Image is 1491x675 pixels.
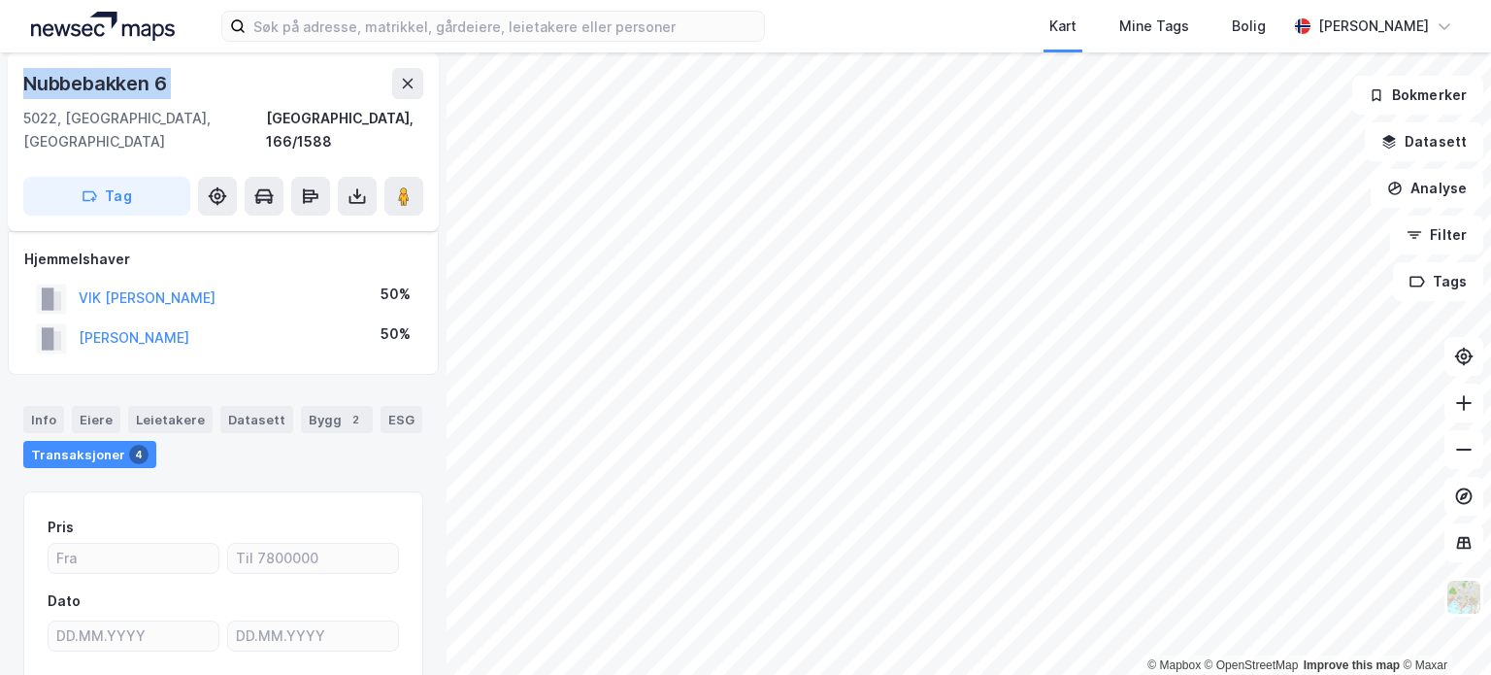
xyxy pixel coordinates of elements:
div: Nubbebakken 6 [23,68,170,99]
div: Datasett [220,406,293,433]
div: 4 [129,445,149,464]
div: Hjemmelshaver [24,248,422,271]
a: Mapbox [1147,658,1201,672]
a: Improve this map [1304,658,1400,672]
button: Filter [1390,216,1483,254]
div: Pris [48,516,74,539]
input: Fra [49,544,218,573]
button: Bokmerker [1352,76,1483,115]
button: Analyse [1371,169,1483,208]
img: logo.a4113a55bc3d86da70a041830d287a7e.svg [31,12,175,41]
div: Dato [48,590,81,613]
div: Mine Tags [1119,15,1189,38]
div: [PERSON_NAME] [1318,15,1429,38]
div: [GEOGRAPHIC_DATA], 166/1588 [266,107,423,153]
input: Søk på adresse, matrikkel, gårdeiere, leietakere eller personer [246,12,764,41]
img: Z [1445,579,1482,616]
a: OpenStreetMap [1205,658,1299,672]
input: DD.MM.YYYY [49,622,218,651]
div: Info [23,406,64,433]
div: 5022, [GEOGRAPHIC_DATA], [GEOGRAPHIC_DATA] [23,107,266,153]
button: Datasett [1365,122,1483,161]
iframe: Chat Widget [1394,582,1491,675]
input: Til 7800000 [228,544,398,573]
div: ESG [381,406,422,433]
div: Kontrollprogram for chat [1394,582,1491,675]
div: Transaksjoner [23,441,156,468]
button: Tags [1393,262,1483,301]
button: Tag [23,177,190,216]
div: 2 [346,410,365,429]
div: Bolig [1232,15,1266,38]
div: 50% [381,283,411,306]
div: 50% [381,322,411,346]
div: Kart [1049,15,1077,38]
div: Eiere [72,406,120,433]
div: Leietakere [128,406,213,433]
input: DD.MM.YYYY [228,622,398,651]
div: Bygg [301,406,373,433]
